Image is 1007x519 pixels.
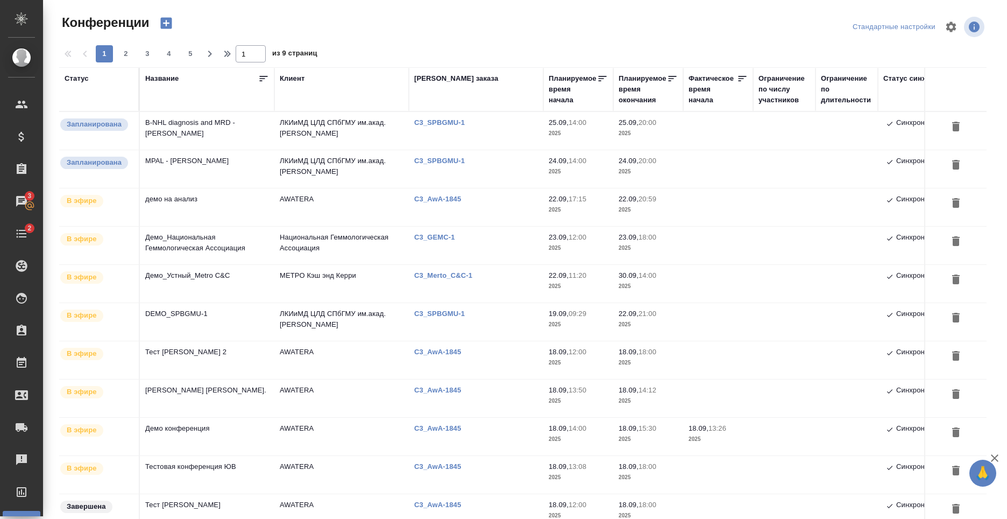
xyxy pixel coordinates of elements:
p: 2025 [549,243,608,254]
p: Синхронизировано [896,385,959,398]
td: ЛКИиМД ЦЛД СПбГМУ им.акад. [PERSON_NAME] [274,303,409,341]
p: 14:12 [639,386,656,394]
p: 18:00 [639,233,656,241]
td: AWATERA [274,418,409,455]
button: Удалить [947,308,965,328]
p: В эфире [67,234,97,244]
p: 2025 [549,319,608,330]
p: В эфире [67,348,97,359]
p: 2025 [549,166,608,177]
a: 3 [3,188,40,215]
p: Синхронизировано [896,423,959,436]
p: 20:59 [639,195,656,203]
p: 2025 [549,396,608,406]
button: Удалить [947,461,965,481]
span: Конференции [59,14,149,31]
button: 3 [139,45,156,62]
td: ЛКИиМД ЦЛД СПбГМУ им.акад. [PERSON_NAME] [274,112,409,150]
p: C3_GEMC-1 [414,233,463,241]
p: 23.09, [619,233,639,241]
p: 2025 [619,243,678,254]
p: 18:00 [639,462,656,471]
p: 23.09, [549,233,569,241]
p: 2025 [689,434,748,445]
a: C3_SPBGMU-1 [414,310,473,318]
p: В эфире [67,425,97,436]
div: Фактическое время начала [689,73,737,106]
p: 18.09, [619,462,639,471]
td: Национальная Геммологическая Ассоциация [274,227,409,264]
button: Удалить [947,423,965,443]
td: Демо конференция [140,418,274,455]
td: Тестовая конференция ЮВ [140,456,274,494]
p: 18.09, [619,348,639,356]
p: 11:20 [569,271,586,279]
p: 25.09, [619,118,639,127]
a: C3_SPBGMU-1 [414,157,473,165]
span: 2 [117,48,134,59]
td: Демо_Национальная Геммологическая Ассоциация [140,227,274,264]
p: 25.09, [549,118,569,127]
span: 5 [182,48,199,59]
p: 2025 [619,357,678,368]
p: 2025 [549,472,608,483]
p: 2025 [619,472,678,483]
a: C3_Merto_C&C-1 [414,271,480,279]
p: 18.09, [689,424,708,432]
p: 17:15 [569,195,586,203]
p: В эфире [67,272,97,283]
p: 22.09, [549,271,569,279]
a: C3_AwA-1845 [414,386,469,394]
p: 2025 [549,434,608,445]
div: Ограничение по числу участников [758,73,810,106]
td: MPAL - [PERSON_NAME] [140,150,274,188]
td: ЛКИиМД ЦЛД СПбГМУ им.акад. [PERSON_NAME] [274,150,409,188]
p: 20:00 [639,118,656,127]
p: Завершена [67,501,106,512]
p: 18:00 [639,501,656,509]
div: Статус [65,73,89,84]
p: 18:00 [639,348,656,356]
div: Планируемое время начала [549,73,597,106]
span: 3 [139,48,156,59]
a: C3_SPBGMU-1 [414,118,473,127]
p: 14:00 [569,157,586,165]
span: 3 [21,191,38,201]
a: 2 [3,220,40,247]
button: Удалить [947,156,965,176]
p: 20:00 [639,157,656,165]
a: C3_AwA-1845 [414,462,469,471]
p: Синхронизировано [896,347,959,360]
span: из 9 страниц [272,47,317,62]
p: 18.09, [549,501,569,509]
p: Синхронизировано [896,156,959,169]
p: 18.09, [619,501,639,509]
p: C3_AwA-1845 [414,501,469,509]
p: 19.09, [549,310,569,318]
p: 22.09, [619,195,639,203]
span: Посмотреть информацию [964,17,987,37]
span: 4 [160,48,178,59]
p: В эфире [67,310,97,321]
p: 2025 [619,319,678,330]
a: C3_AwA-1845 [414,348,469,356]
td: AWATERA [274,188,409,226]
p: 2025 [619,128,678,139]
p: 22.09, [619,310,639,318]
p: 30.09, [619,271,639,279]
p: 2025 [619,434,678,445]
p: 22.09, [549,195,569,203]
td: Демо_Устный_Metro C&C [140,265,274,303]
p: 14:00 [569,118,586,127]
p: Синхронизировано [896,270,959,283]
p: 13:50 [569,386,586,394]
p: 12:00 [569,501,586,509]
button: Удалить [947,232,965,252]
p: В эфире [67,387,97,397]
p: 2025 [549,357,608,368]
